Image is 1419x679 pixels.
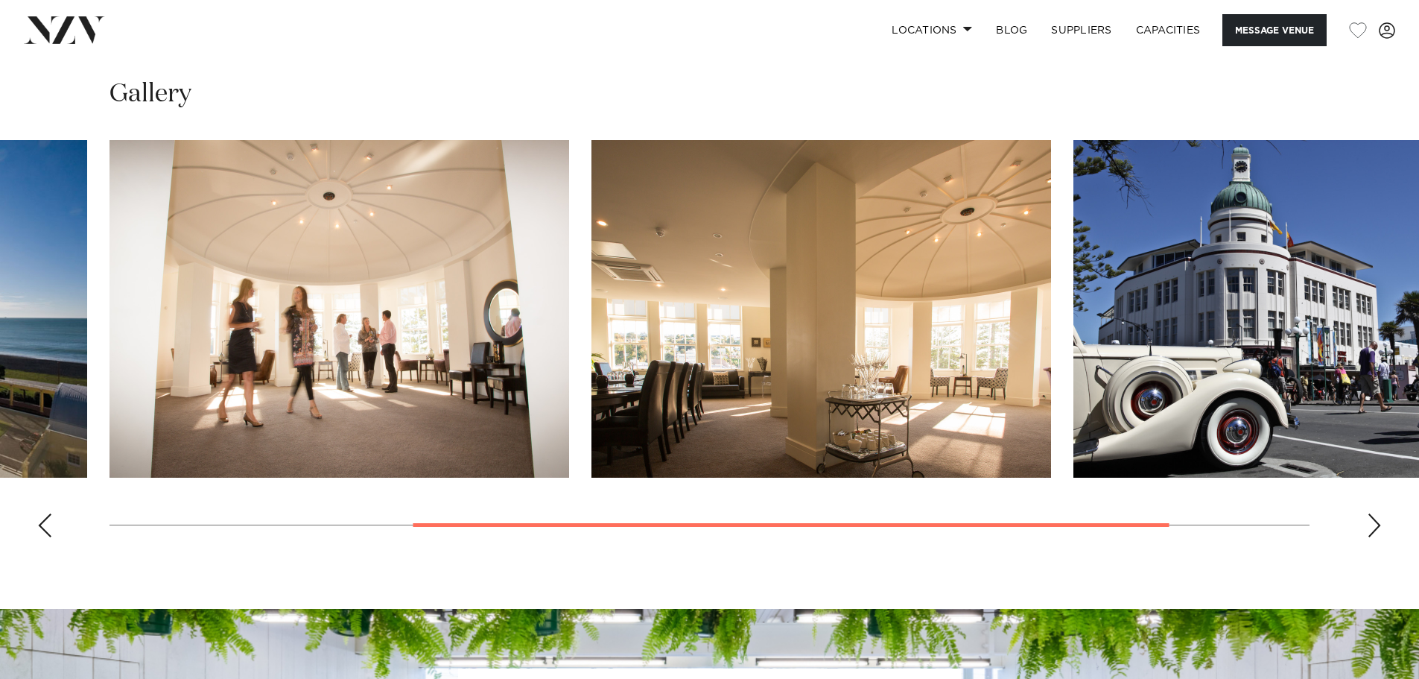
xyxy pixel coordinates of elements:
[24,16,105,43] img: nzv-logo.png
[1222,14,1327,46] button: Message Venue
[880,14,984,46] a: Locations
[109,78,191,111] h2: Gallery
[591,140,1051,478] swiper-slide: 3 / 4
[109,140,569,478] swiper-slide: 2 / 4
[984,14,1039,46] a: BLOG
[1039,14,1123,46] a: SUPPLIERS
[1124,14,1213,46] a: Capacities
